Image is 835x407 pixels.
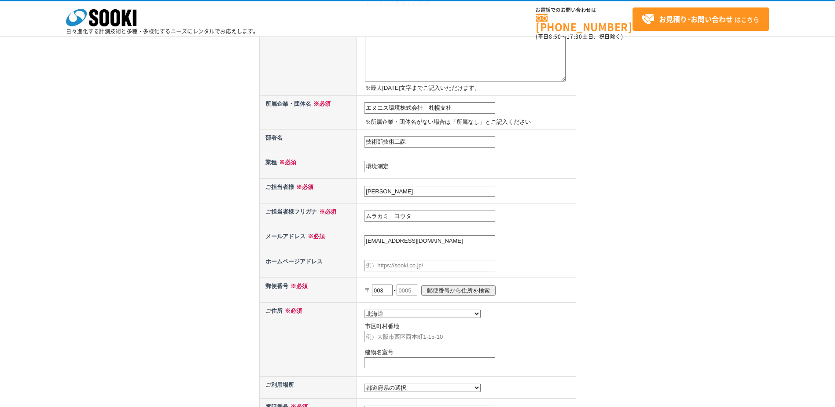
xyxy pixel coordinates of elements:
[364,260,495,271] input: 例）https://sooki.co.jp/
[288,283,308,289] span: ※必須
[364,384,481,392] select: /* 20250204 MOD ↑ */ /* 20241122 MOD ↑ */
[364,211,495,222] input: 例）ソーキ タロウ
[536,7,633,13] span: お電話でのお問い合わせは
[259,253,357,277] th: ホームページアドレス
[283,307,302,314] span: ※必須
[259,228,357,253] th: メールアドレス
[421,285,496,296] input: 郵便番号から住所を検索
[536,14,633,32] a: [PHONE_NUMBER]
[259,377,357,399] th: ご利用場所
[549,33,561,41] span: 8:50
[294,184,313,190] span: ※必須
[277,159,296,166] span: ※必須
[364,136,495,148] input: 例）カスタマーサポート部
[372,285,393,296] input: 550
[364,186,495,197] input: 例）創紀 太郎
[364,102,495,114] input: 例）株式会社ソーキ
[641,13,759,26] span: はこちら
[365,322,574,331] p: 市区町村番地
[259,154,357,178] th: 業種
[259,179,357,203] th: ご担当者様
[365,348,574,357] p: 建物名室号
[259,277,357,302] th: 郵便番号
[259,302,357,376] th: ご住所
[259,203,357,228] th: ご担当者様フリガナ
[365,118,574,127] p: ※所属企業・団体名がない場合は「所属なし」とご記入ください
[536,33,623,41] span: (平日 ～ 土日、祝日除く)
[259,95,357,129] th: 所属企業・団体名
[397,285,417,296] input: 0005
[66,29,259,34] p: 日々進化する計測技術と多種・多様化するニーズにレンタルでお応えします。
[311,100,331,107] span: ※必須
[659,14,733,24] strong: お見積り･お問い合わせ
[365,281,574,300] p: 〒 -
[305,233,325,240] span: ※必須
[259,129,357,154] th: 部署名
[364,235,495,247] input: 例）example@sooki.co.jp
[566,33,582,41] span: 17:30
[365,84,574,93] p: ※最大[DATE]文字までご記入いただけます。
[633,7,769,31] a: お見積り･お問い合わせはこちら
[364,331,495,342] input: 例）大阪市西区西本町1-15-10
[364,161,495,172] input: 業種不明の場合、事業内容を記載ください
[317,208,336,215] span: ※必須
